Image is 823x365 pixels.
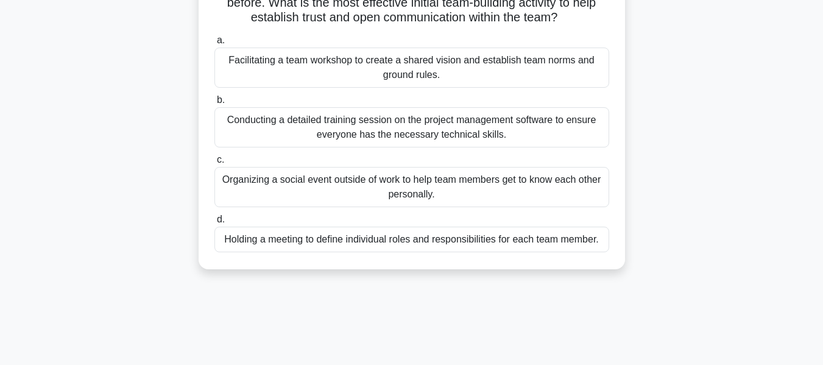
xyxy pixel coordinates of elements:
span: a. [217,35,225,45]
div: Holding a meeting to define individual roles and responsibilities for each team member. [214,227,609,252]
div: Organizing a social event outside of work to help team members get to know each other personally. [214,167,609,207]
div: Conducting a detailed training session on the project management software to ensure everyone has ... [214,107,609,147]
span: b. [217,94,225,105]
span: c. [217,154,224,165]
span: d. [217,214,225,224]
div: Facilitating a team workshop to create a shared vision and establish team norms and ground rules. [214,48,609,88]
